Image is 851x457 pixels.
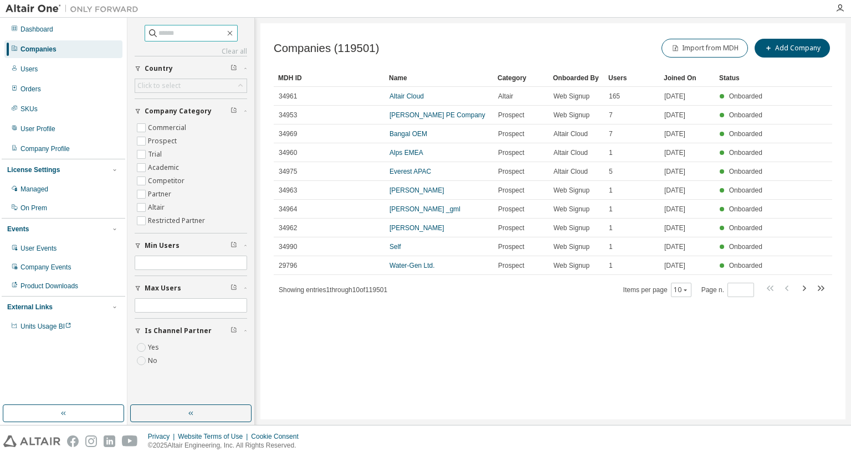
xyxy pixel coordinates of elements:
[178,432,251,441] div: Website Terms of Use
[553,167,588,176] span: Altair Cloud
[7,303,53,311] div: External Links
[67,435,79,447] img: facebook.svg
[145,284,181,293] span: Max Users
[20,124,55,133] div: User Profile
[230,241,237,250] span: Clear filter
[729,186,762,194] span: Onboarded
[609,205,613,214] span: 1
[498,92,513,101] span: Altair
[20,282,78,290] div: Product Downloads
[609,111,613,120] span: 7
[135,99,247,123] button: Company Category
[553,224,589,232] span: Web Signup
[279,92,297,101] span: 34961
[553,186,589,195] span: Web Signup
[148,354,160,367] label: No
[135,233,247,258] button: Min Users
[20,85,41,94] div: Orders
[498,111,524,120] span: Prospect
[20,65,38,74] div: Users
[279,261,297,270] span: 29796
[498,224,524,232] span: Prospect
[498,167,524,176] span: Prospect
[389,149,423,157] a: Alps EMEA
[230,284,237,293] span: Clear filter
[148,188,173,201] label: Partner
[664,205,685,214] span: [DATE]
[498,69,544,87] div: Category
[148,174,187,188] label: Competitor
[3,435,60,447] img: altair_logo.svg
[553,69,599,87] div: Onboarded By
[389,111,485,119] a: [PERSON_NAME] PE Company
[7,225,29,233] div: Events
[389,243,401,251] a: Self
[135,79,247,92] div: Click to select
[553,205,589,214] span: Web Signup
[553,148,588,157] span: Altair Cloud
[279,286,387,294] span: Showing entries 1 through 10 of 119501
[148,161,181,174] label: Academic
[230,107,237,116] span: Clear filter
[662,39,748,58] button: Import from MDH
[279,111,297,120] span: 34953
[664,261,685,270] span: [DATE]
[145,64,173,73] span: Country
[104,435,115,447] img: linkedin.svg
[609,186,613,195] span: 1
[664,148,685,157] span: [DATE]
[389,186,444,194] a: [PERSON_NAME]
[279,167,297,176] span: 34975
[729,205,762,213] span: Onboarded
[7,165,60,174] div: License Settings
[609,261,613,270] span: 1
[498,186,524,195] span: Prospect
[389,224,444,232] a: [PERSON_NAME]
[389,168,431,175] a: Everest APAC
[122,435,138,447] img: youtube.svg
[674,285,689,294] button: 10
[609,148,613,157] span: 1
[6,3,144,14] img: Altair One
[20,263,71,272] div: Company Events
[498,129,524,138] span: Prospect
[279,205,297,214] span: 34964
[135,56,247,81] button: Country
[664,186,685,195] span: [DATE]
[609,167,613,176] span: 5
[498,242,524,251] span: Prospect
[701,283,754,297] span: Page n.
[609,92,620,101] span: 165
[20,244,57,253] div: User Events
[278,69,380,87] div: MDH ID
[664,224,685,232] span: [DATE]
[20,185,48,194] div: Managed
[135,319,247,343] button: Is Channel Partner
[145,326,212,335] span: Is Channel Partner
[279,224,297,232] span: 34962
[279,186,297,195] span: 34963
[755,39,830,58] button: Add Company
[729,111,762,119] span: Onboarded
[664,242,685,251] span: [DATE]
[135,47,247,56] a: Clear all
[664,69,710,87] div: Joined On
[498,148,524,157] span: Prospect
[148,341,161,354] label: Yes
[279,129,297,138] span: 34969
[553,92,589,101] span: Web Signup
[148,214,207,227] label: Restricted Partner
[230,326,237,335] span: Clear filter
[729,92,762,100] span: Onboarded
[664,129,685,138] span: [DATE]
[729,243,762,251] span: Onboarded
[729,224,762,232] span: Onboarded
[389,262,435,269] a: Water-Gen Ltd.
[20,323,71,330] span: Units Usage BI
[20,105,38,113] div: SKUs
[498,205,524,214] span: Prospect
[145,241,180,250] span: Min Users
[729,168,762,175] span: Onboarded
[148,148,164,161] label: Trial
[664,111,685,120] span: [DATE]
